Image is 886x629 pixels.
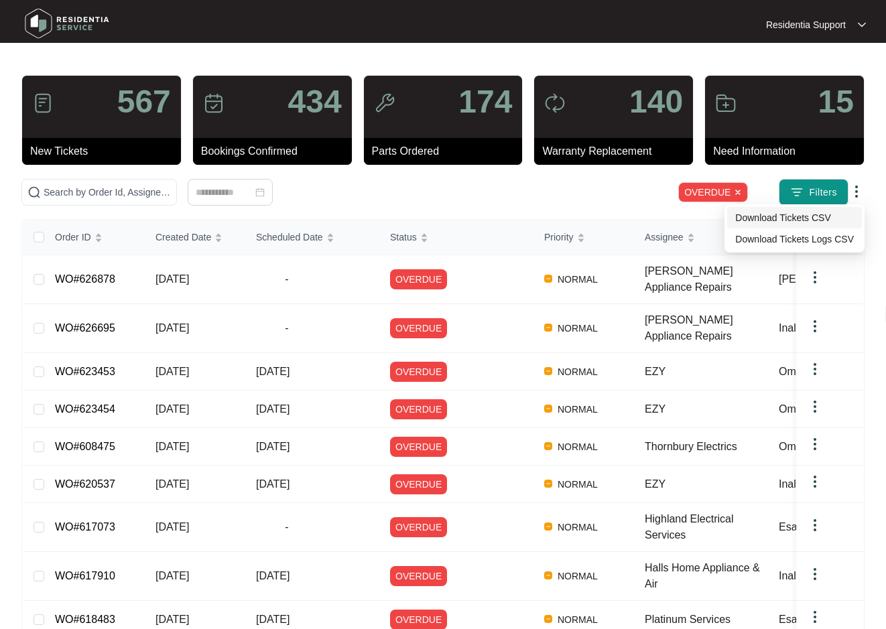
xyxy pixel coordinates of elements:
[55,403,115,415] a: WO#623454
[390,399,447,419] span: OVERDUE
[790,186,804,199] img: filter icon
[552,271,603,287] span: NORMAL
[779,478,805,490] span: Inalto
[155,478,189,490] span: [DATE]
[44,185,171,200] input: Search by Order Id, Assignee Name, Customer Name, Brand and Model
[779,403,814,415] span: Omega
[552,364,603,380] span: NORMAL
[390,474,447,494] span: OVERDUE
[807,566,823,582] img: dropdown arrow
[203,92,225,114] img: icon
[55,570,115,581] a: WO#617910
[390,437,447,457] span: OVERDUE
[379,220,533,255] th: Status
[390,318,447,338] span: OVERDUE
[645,364,768,380] div: EZY
[807,474,823,490] img: dropdown arrow
[809,186,837,200] span: Filters
[390,269,447,289] span: OVERDUE
[807,436,823,452] img: dropdown arrow
[629,86,683,118] p: 140
[155,403,189,415] span: [DATE]
[735,210,854,225] span: Download Tickets CSV
[807,517,823,533] img: dropdown arrow
[374,92,395,114] img: icon
[544,571,552,579] img: Vercel Logo
[55,322,115,334] a: WO#626695
[55,230,91,244] span: Order ID
[155,521,189,533] span: [DATE]
[372,143,523,159] p: Parts Ordered
[201,143,352,159] p: Bookings Confirmed
[27,186,41,199] img: search-icon
[779,441,814,452] span: Omega
[544,324,552,332] img: Vercel Logo
[44,220,145,255] th: Order ID
[155,366,189,377] span: [DATE]
[552,476,603,492] span: NORMAL
[807,269,823,285] img: dropdown arrow
[807,361,823,377] img: dropdown arrow
[55,273,115,285] a: WO#626878
[779,614,809,625] span: Esatto
[645,439,768,455] div: Thornbury Electrics
[735,232,854,247] span: Download Tickets Logs CSV
[155,322,189,334] span: [DATE]
[155,273,189,285] span: [DATE]
[779,521,809,533] span: Esatto
[256,271,318,287] span: -
[544,522,552,531] img: Vercel Logo
[55,521,115,533] a: WO#617073
[779,570,805,581] span: Inalto
[256,320,318,336] span: -
[779,366,814,377] span: Omega
[779,322,805,334] span: Inalto
[544,405,552,413] img: Vercel Logo
[288,86,342,118] p: 434
[256,519,318,535] span: -
[713,143,864,159] p: Need Information
[533,220,634,255] th: Priority
[30,143,181,159] p: New Tickets
[552,401,603,417] span: NORMAL
[245,220,379,255] th: Scheduled Date
[645,401,768,417] div: EZY
[55,478,115,490] a: WO#620537
[807,609,823,625] img: dropdown arrow
[20,3,114,44] img: residentia service logo
[117,86,171,118] p: 567
[155,230,211,244] span: Created Date
[458,86,512,118] p: 174
[256,570,290,581] span: [DATE]
[552,568,603,584] span: NORMAL
[256,441,290,452] span: [DATE]
[544,230,574,244] span: Priority
[807,318,823,334] img: dropdown arrow
[645,312,768,344] div: [PERSON_NAME] Appliance Repairs
[645,476,768,492] div: EZY
[544,275,552,283] img: Vercel Logo
[807,399,823,415] img: dropdown arrow
[55,366,115,377] a: WO#623453
[734,188,742,196] img: close icon
[32,92,54,114] img: icon
[552,612,603,628] span: NORMAL
[544,92,566,114] img: icon
[634,220,768,255] th: Assignee
[390,362,447,382] span: OVERDUE
[645,230,684,244] span: Assignee
[155,570,189,581] span: [DATE]
[155,441,189,452] span: [DATE]
[858,21,866,28] img: dropdown arrow
[552,519,603,535] span: NORMAL
[256,230,323,244] span: Scheduled Date
[779,179,848,206] button: filter iconFilters
[542,143,693,159] p: Warranty Replacement
[544,480,552,488] img: Vercel Logo
[256,478,290,490] span: [DATE]
[678,182,748,202] span: OVERDUE
[552,320,603,336] span: NORMAL
[544,367,552,375] img: Vercel Logo
[55,441,115,452] a: WO#608475
[645,263,768,295] div: [PERSON_NAME] Appliance Repairs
